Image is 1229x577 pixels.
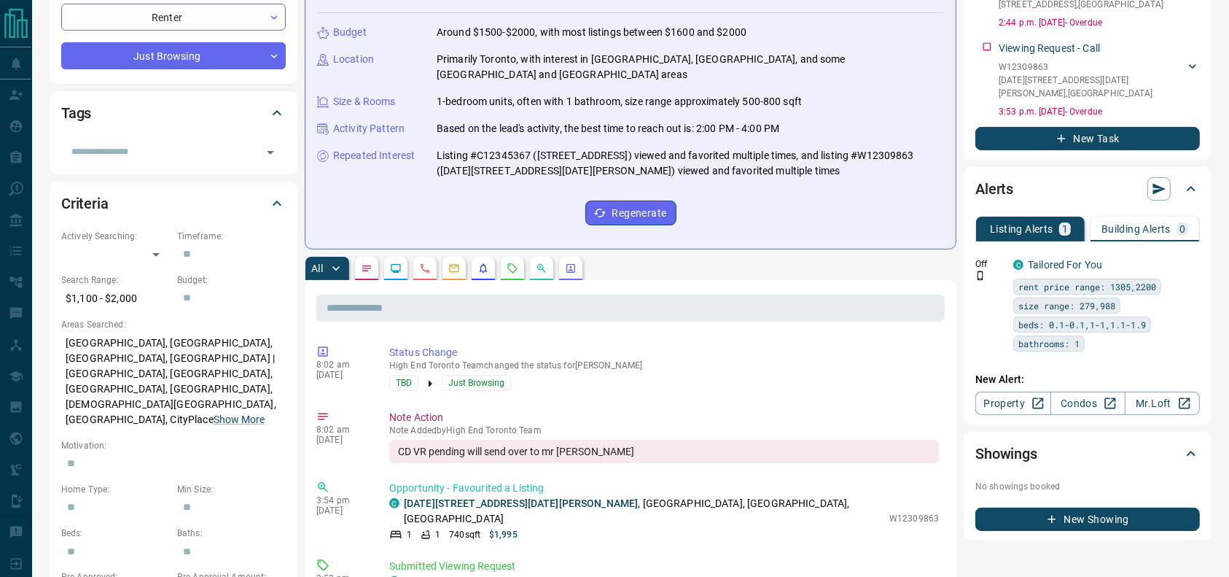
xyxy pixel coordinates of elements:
[1050,392,1125,415] a: Condos
[389,425,939,435] p: Note Added by High End Toronto Team
[61,331,286,432] p: [GEOGRAPHIC_DATA], [GEOGRAPHIC_DATA], [GEOGRAPHIC_DATA], [GEOGRAPHIC_DATA] | [GEOGRAPHIC_DATA], [...
[361,263,372,274] svg: Notes
[333,121,405,136] p: Activity Pattern
[61,4,286,31] div: Renter
[61,42,286,69] div: Just Browsing
[449,528,480,541] p: 740 sqft
[389,360,939,371] p: High End Toronto Team changed the status for [PERSON_NAME]
[975,257,1004,271] p: Off
[333,25,367,40] p: Budget
[333,148,415,163] p: Repeated Interest
[61,230,170,243] p: Actively Searching:
[177,274,286,287] p: Budget:
[975,171,1200,206] div: Alerts
[61,274,170,287] p: Search Range:
[437,121,779,136] p: Based on the lead's activity, the best time to reach out is: 2:00 PM - 4:00 PM
[437,148,944,179] p: Listing #C12345367 ([STREET_ADDRESS]) viewed and favorited multiple times, and listing #W12309863...
[1018,298,1115,313] span: size range: 279,988
[316,506,367,516] p: [DATE]
[316,435,367,445] p: [DATE]
[1018,317,1146,332] span: beds: 0.1-0.1,1-1,1.1-1.9
[61,483,170,496] p: Home Type:
[507,263,518,274] svg: Requests
[999,61,1185,74] p: W12309863
[536,263,547,274] svg: Opportunities
[448,376,504,390] span: Just Browsing
[437,25,746,40] p: Around $1500-$2000, with most listings between $1600 and $2000
[61,439,286,452] p: Motivation:
[990,224,1053,234] p: Listing Alerts
[975,372,1200,387] p: New Alert:
[1018,279,1156,294] span: rent price range: 1305,2200
[477,263,489,274] svg: Listing Alerts
[316,370,367,380] p: [DATE]
[389,481,939,496] p: Opportunity - Favourited a Listing
[975,508,1200,531] button: New Showing
[177,527,286,540] p: Baths:
[389,440,939,463] div: CD VR pending will send over to mr [PERSON_NAME]
[389,559,939,574] p: Submitted Viewing Request
[1028,259,1102,271] a: Tailored For You
[975,177,1013,201] h2: Alerts
[389,498,399,508] div: condos.ca
[333,94,396,109] p: Size & Rooms
[1101,224,1171,234] p: Building Alerts
[999,105,1200,118] p: 3:53 p.m. [DATE] - Overdue
[1125,392,1200,415] a: Mr.Loft
[333,52,374,67] p: Location
[975,127,1200,150] button: New Task
[404,496,882,527] p: , [GEOGRAPHIC_DATA], [GEOGRAPHIC_DATA], [GEOGRAPHIC_DATA]
[999,74,1185,100] p: [DATE][STREET_ADDRESS][DATE][PERSON_NAME] , [GEOGRAPHIC_DATA]
[1062,224,1068,234] p: 1
[390,263,402,274] svg: Lead Browsing Activity
[585,201,676,225] button: Regenerate
[448,263,460,274] svg: Emails
[975,271,986,281] svg: Push Notification Only
[61,192,109,215] h2: Criteria
[61,287,170,311] p: $1,100 - $2,000
[311,263,323,274] p: All
[975,436,1200,471] div: Showings
[437,94,802,109] p: 1-bedroom units, often with 1 bathroom, size range approximately 500-800 sqft
[1179,224,1185,234] p: 0
[999,41,1100,56] p: Viewing Request - Call
[396,376,412,390] span: TBD
[61,527,170,540] p: Beds:
[1013,260,1023,270] div: condos.ca
[177,230,286,243] p: Timeframe:
[61,96,286,131] div: Tags
[404,497,638,509] a: [DATE][STREET_ADDRESS][DATE][PERSON_NAME]
[1018,336,1080,351] span: bathrooms: 1
[177,483,286,496] p: Min Size:
[389,345,939,360] p: Status Change
[975,442,1037,465] h2: Showings
[61,186,286,221] div: Criteria
[975,392,1050,415] a: Property
[419,263,431,274] svg: Calls
[889,512,939,525] p: W12309863
[389,410,939,425] p: Note Action
[316,425,367,435] p: 8:02 am
[999,58,1200,103] div: W12309863[DATE][STREET_ADDRESS][DATE][PERSON_NAME],[GEOGRAPHIC_DATA]
[435,528,440,541] p: 1
[975,480,1200,493] p: No showings booked
[260,142,281,163] button: Open
[316,495,367,506] p: 3:54 pm
[61,101,91,125] h2: Tags
[407,528,412,541] p: 1
[999,16,1200,29] p: 2:44 p.m. [DATE] - Overdue
[489,528,518,541] p: $1,995
[61,318,286,331] p: Areas Searched:
[437,52,944,82] p: Primarily Toronto, with interest in [GEOGRAPHIC_DATA], [GEOGRAPHIC_DATA], and some [GEOGRAPHIC_DA...
[316,360,367,370] p: 8:02 am
[565,263,577,274] svg: Agent Actions
[214,412,265,427] button: Show More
